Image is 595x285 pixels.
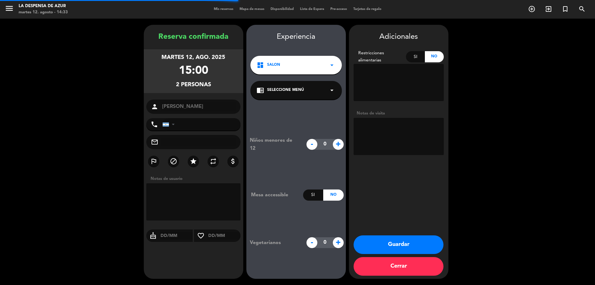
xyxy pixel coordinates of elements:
[267,87,304,93] span: Seleccione Menú
[160,232,193,240] input: DD/MM
[257,87,264,94] i: chrome_reader_mode
[333,139,344,150] span: +
[161,53,225,62] div: martes 12, ago. 2025
[144,31,243,43] div: Reserva confirmada
[333,237,344,248] span: +
[267,62,280,68] span: SALON
[350,7,385,11] span: Tarjetas de regalo
[151,103,158,110] i: person
[328,87,336,94] i: arrow_drop_down
[562,5,569,13] i: turned_in_not
[257,61,264,69] i: dashboard
[5,4,14,13] i: menu
[246,31,346,43] div: Experiencia
[354,31,444,43] div: Adicionales
[406,51,425,62] div: Si
[306,237,317,248] span: -
[354,235,443,254] button: Guardar
[306,139,317,150] span: -
[236,7,267,11] span: Mapa de mesas
[297,7,327,11] span: Lista de Espera
[19,9,68,16] div: martes 12. agosto - 14:33
[194,232,208,239] i: favorite_border
[246,191,303,199] div: Mesa accessible
[354,110,444,117] div: Notas de visita
[354,257,443,276] button: Cerrar
[303,189,323,201] div: Si
[170,158,177,165] i: block
[176,80,211,89] div: 2 personas
[528,5,535,13] i: add_circle_outline
[148,176,243,182] div: Notas de usuario
[425,51,444,62] div: No
[208,232,241,240] input: DD/MM
[267,7,297,11] span: Disponibilidad
[578,5,586,13] i: search
[328,61,336,69] i: arrow_drop_down
[545,5,552,13] i: exit_to_app
[245,239,303,247] div: Vegetarianos
[163,118,177,130] div: Argentina: +54
[211,7,236,11] span: Mis reservas
[354,50,406,64] div: Restricciones alimentarias
[5,4,14,15] button: menu
[229,158,237,165] i: attach_money
[151,121,158,128] i: phone
[327,7,350,11] span: Pre-acceso
[19,3,68,9] div: La Despensa de Azur
[151,138,158,146] i: mail_outline
[323,189,343,201] div: No
[190,158,197,165] i: star
[150,158,157,165] i: outlined_flag
[179,62,208,80] div: 15:00
[245,136,303,153] div: Niños menores de 12
[209,158,217,165] i: repeat
[146,232,160,239] i: cake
